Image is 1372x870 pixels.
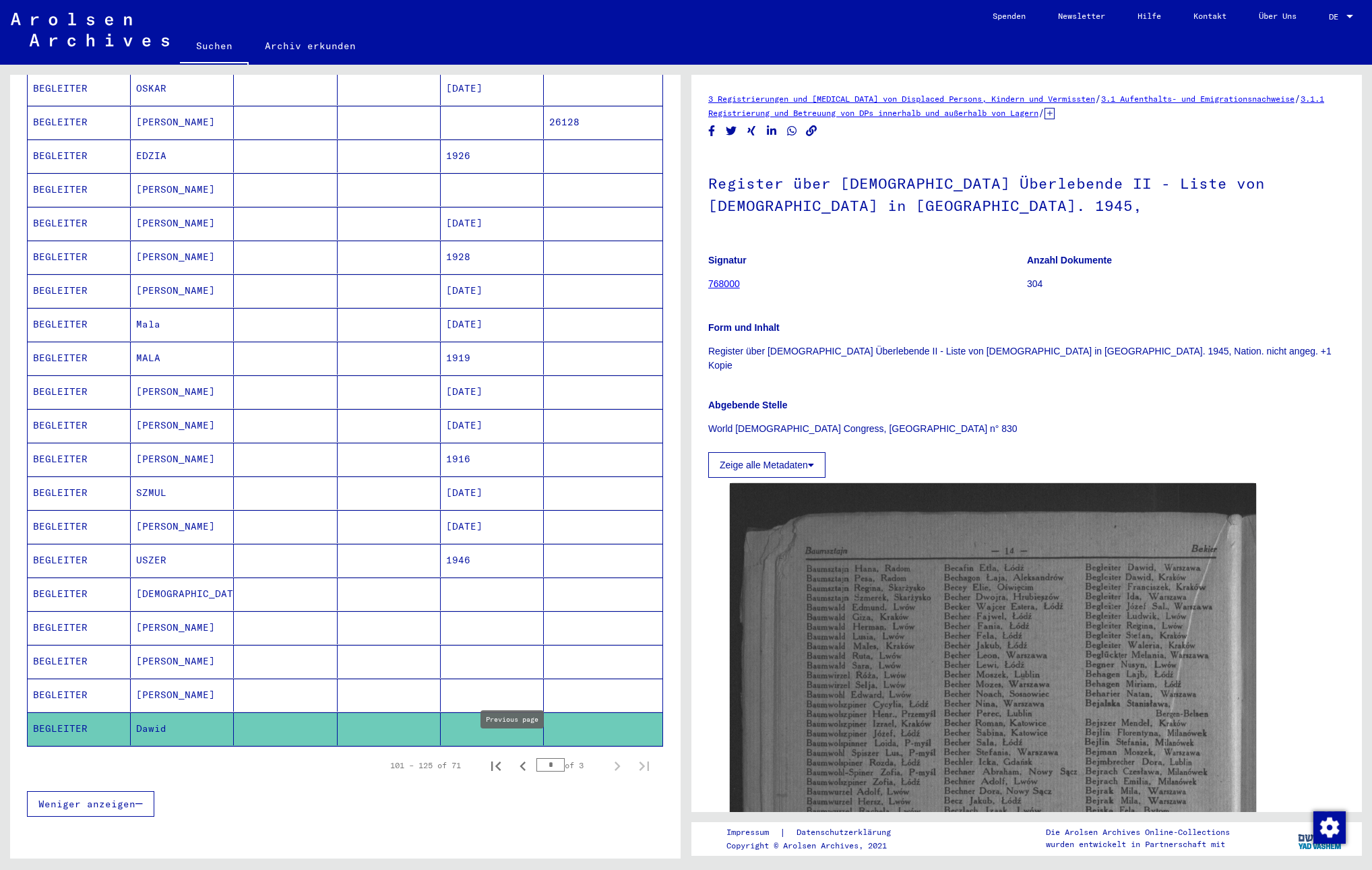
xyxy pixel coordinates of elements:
[180,30,249,65] a: Suchen
[708,278,740,289] a: 768000
[28,645,131,678] mat-cell: BEGLEITER
[441,139,544,173] mat-cell: 1926
[11,13,169,46] img: Arolsen_neg.svg
[441,510,544,543] mat-cell: [DATE]
[786,826,907,840] a: Datenschutzerklärung
[131,342,234,375] mat-cell: MALA
[441,308,544,341] mat-cell: [DATE]
[1027,277,1345,291] p: 304
[708,344,1345,373] p: Register über [DEMOGRAPHIC_DATA] Überlebende II - Liste von [DEMOGRAPHIC_DATA] in [GEOGRAPHIC_DAT...
[131,443,234,476] mat-cell: [PERSON_NAME]
[441,72,544,105] mat-cell: [DATE]
[131,274,234,307] mat-cell: [PERSON_NAME]
[1046,838,1230,850] p: wurden entwickelt in Partnerschaft mit
[441,274,544,307] mat-cell: [DATE]
[1038,106,1044,119] span: /
[1295,821,1346,855] img: yv_logo.png
[708,94,1095,104] a: 3 Registrierungen und [MEDICAL_DATA] von Displaced Persons, Kindern und Vermissten
[1313,811,1346,844] img: Zustimmung ändern
[708,400,787,410] b: Abgebende Stelle
[131,544,234,577] mat-cell: USZER
[131,578,234,611] mat-cell: [DEMOGRAPHIC_DATA]
[1329,12,1344,22] span: DE
[28,375,131,408] mat-cell: BEGLEITER
[131,308,234,341] mat-cell: Mala
[249,30,372,62] a: Archiv erkunden
[604,752,631,779] button: Next page
[28,207,131,240] mat-cell: BEGLEITER
[28,409,131,442] mat-cell: BEGLEITER
[805,123,819,139] button: Copy link
[544,106,662,139] mat-cell: 26128
[28,544,131,577] mat-cell: BEGLEITER
[131,375,234,408] mat-cell: [PERSON_NAME]
[131,106,234,139] mat-cell: [PERSON_NAME]
[1295,92,1301,104] span: /
[131,712,234,745] mat-cell: Dawid
[28,241,131,274] mat-cell: BEGLEITER
[28,712,131,745] mat-cell: BEGLEITER
[765,123,779,139] button: Share on LinkedIn
[441,409,544,442] mat-cell: [DATE]
[1095,92,1101,104] span: /
[1101,94,1295,104] a: 3.1 Aufenthalts- und Emigrationsnachweise
[705,123,719,139] button: Share on Facebook
[131,207,234,240] mat-cell: [PERSON_NAME]
[441,241,544,274] mat-cell: 1928
[131,679,234,712] mat-cell: [PERSON_NAME]
[28,510,131,543] mat-cell: BEGLEITER
[441,207,544,240] mat-cell: [DATE]
[441,375,544,408] mat-cell: [DATE]
[726,826,780,840] a: Impressum
[785,123,799,139] button: Share on WhatsApp
[509,752,536,779] button: Previous page
[708,452,825,478] button: Zeige alle Metadaten
[28,72,131,105] mat-cell: BEGLEITER
[28,578,131,611] mat-cell: BEGLEITER
[708,255,747,266] b: Signatur
[28,443,131,476] mat-cell: BEGLEITER
[131,510,234,543] mat-cell: [PERSON_NAME]
[28,476,131,509] mat-cell: BEGLEITER
[441,544,544,577] mat-cell: 1946
[1313,811,1345,843] div: Zustimmung ändern
[27,791,154,817] button: Weniger anzeigen
[724,123,739,139] button: Share on Twitter
[708,152,1345,234] h1: Register über [DEMOGRAPHIC_DATA] Überlebende II - Liste von [DEMOGRAPHIC_DATA] in [GEOGRAPHIC_DAT...
[482,752,509,779] button: First page
[536,759,604,772] div: of 3
[1027,255,1112,266] b: Anzahl Dokumente
[28,173,131,206] mat-cell: BEGLEITER
[708,422,1345,436] p: World [DEMOGRAPHIC_DATA] Congress, [GEOGRAPHIC_DATA] n° 830
[28,611,131,644] mat-cell: BEGLEITER
[390,759,461,772] div: 101 – 125 of 71
[28,139,131,173] mat-cell: BEGLEITER
[28,106,131,139] mat-cell: BEGLEITER
[131,72,234,105] mat-cell: OSKAR
[1046,826,1230,838] p: Die Arolsen Archives Online-Collections
[131,409,234,442] mat-cell: [PERSON_NAME]
[28,308,131,341] mat-cell: BEGLEITER
[726,826,907,840] div: |
[726,840,907,852] p: Copyright © Arolsen Archives, 2021
[28,274,131,307] mat-cell: BEGLEITER
[441,443,544,476] mat-cell: 1916
[708,322,780,333] b: Form und Inhalt
[131,645,234,678] mat-cell: [PERSON_NAME]
[441,342,544,375] mat-cell: 1919
[131,139,234,173] mat-cell: EDZIA
[631,752,658,779] button: Last page
[131,611,234,644] mat-cell: [PERSON_NAME]
[441,476,544,509] mat-cell: [DATE]
[38,798,135,810] span: Weniger anzeigen
[28,342,131,375] mat-cell: BEGLEITER
[131,476,234,509] mat-cell: SZMUL
[131,173,234,206] mat-cell: [PERSON_NAME]
[131,241,234,274] mat-cell: [PERSON_NAME]
[745,123,759,139] button: Share on Xing
[28,679,131,712] mat-cell: BEGLEITER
